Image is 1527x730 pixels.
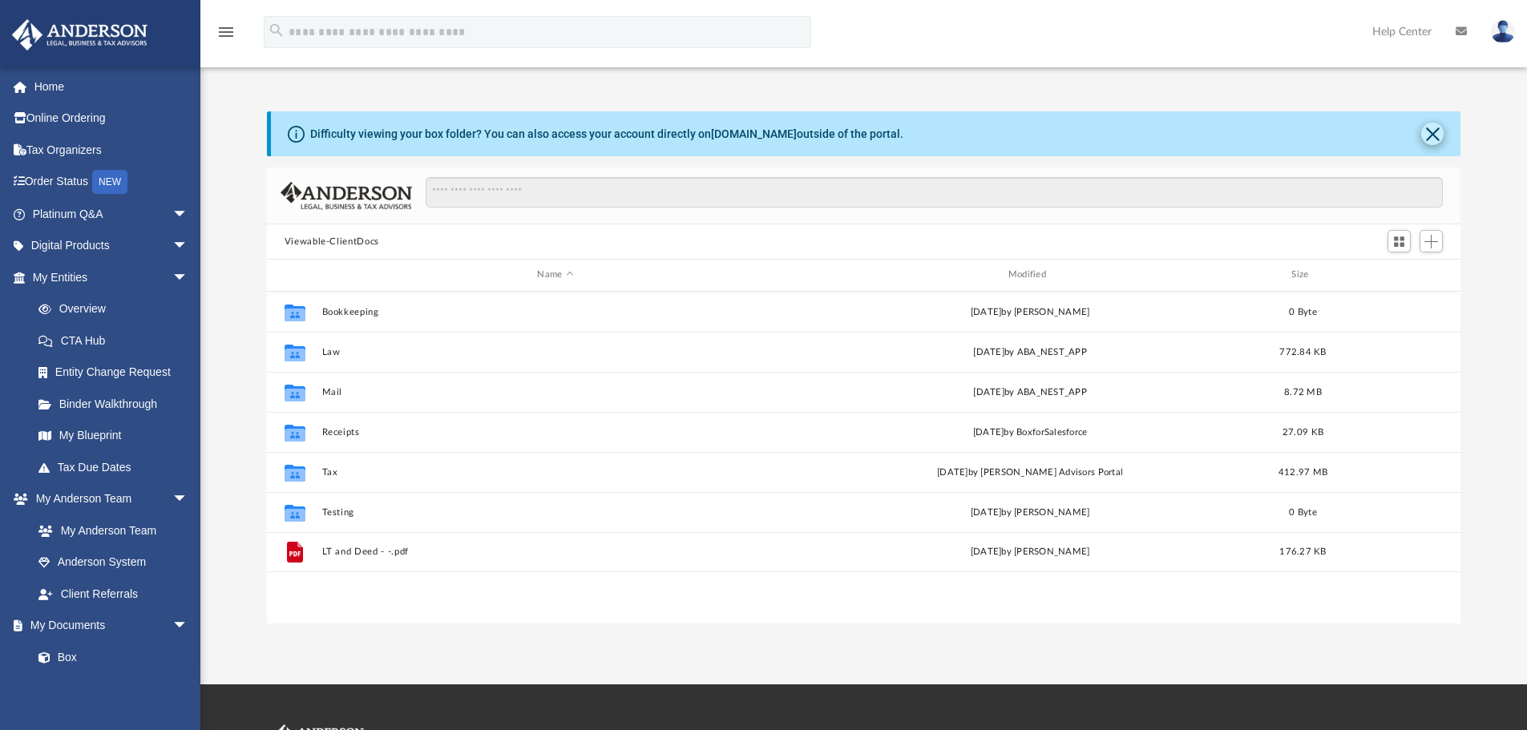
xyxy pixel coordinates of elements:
div: [DATE] by BoxforSalesforce [796,425,1263,439]
div: [DATE] by [PERSON_NAME] [796,545,1263,559]
button: Tax [321,467,789,478]
button: Mail [321,387,789,397]
span: arrow_drop_down [172,198,204,231]
a: Tax Due Dates [22,451,212,483]
button: Testing [321,507,789,518]
div: [DATE] by [PERSON_NAME] [796,305,1263,319]
div: Size [1270,268,1335,282]
a: Binder Walkthrough [22,388,212,420]
a: My Blueprint [22,420,204,452]
a: Client Referrals [22,578,204,610]
div: grid [267,292,1461,623]
a: Meeting Minutes [22,673,204,705]
i: menu [216,22,236,42]
span: arrow_drop_down [172,610,204,643]
button: Switch to Grid View [1388,230,1412,252]
a: CTA Hub [22,325,212,357]
button: Law [321,347,789,357]
span: 27.09 KB [1283,427,1323,436]
a: Digital Productsarrow_drop_down [11,230,212,262]
div: [DATE] by [PERSON_NAME] [796,505,1263,519]
div: Name [321,268,789,282]
div: id [1342,268,1454,282]
a: Overview [22,293,212,325]
a: My Documentsarrow_drop_down [11,610,204,642]
span: 176.27 KB [1279,547,1326,556]
a: Online Ordering [11,103,212,135]
span: 8.72 MB [1284,387,1322,396]
div: Difficulty viewing your box folder? You can also access your account directly on outside of the p... [310,126,903,143]
a: Anderson System [22,546,204,579]
a: Box [22,641,196,673]
a: Platinum Q&Aarrow_drop_down [11,198,212,230]
button: Bookkeeping [321,307,789,317]
input: Search files and folders [426,177,1443,208]
div: [DATE] by [PERSON_NAME] Advisors Portal [796,465,1263,479]
button: Add [1420,230,1444,252]
button: LT and Deed - -.pdf [321,546,789,557]
span: arrow_drop_down [172,483,204,516]
a: My Entitiesarrow_drop_down [11,261,212,293]
div: id [274,268,314,282]
img: User Pic [1491,20,1515,43]
span: 0 Byte [1289,507,1317,516]
button: Receipts [321,427,789,438]
a: menu [216,30,236,42]
button: Close [1421,123,1444,145]
div: NEW [92,170,127,194]
a: [DOMAIN_NAME] [711,127,797,140]
span: 772.84 KB [1279,347,1326,356]
a: Home [11,71,212,103]
a: Tax Organizers [11,134,212,166]
span: arrow_drop_down [172,261,204,294]
img: Anderson Advisors Platinum Portal [7,19,152,50]
button: Viewable-ClientDocs [285,235,379,249]
span: 0 Byte [1289,307,1317,316]
a: My Anderson Teamarrow_drop_down [11,483,204,515]
i: search [268,22,285,39]
div: [DATE] by ABA_NEST_APP [796,345,1263,359]
a: Order StatusNEW [11,166,212,199]
span: 412.97 MB [1279,467,1327,476]
div: [DATE] by ABA_NEST_APP [796,385,1263,399]
a: Entity Change Request [22,357,212,389]
div: Modified [796,268,1264,282]
a: My Anderson Team [22,514,196,546]
span: arrow_drop_down [172,230,204,263]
